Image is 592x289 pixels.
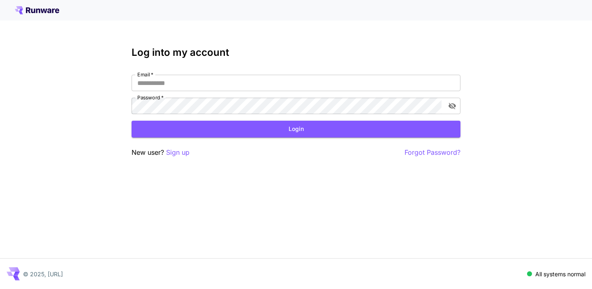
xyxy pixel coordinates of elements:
button: toggle password visibility [445,99,460,113]
button: Forgot Password? [405,147,460,158]
p: New user? [132,147,190,158]
label: Password [137,94,164,101]
button: Sign up [166,147,190,158]
button: Login [132,121,460,138]
label: Email [137,71,153,78]
h3: Log into my account [132,47,460,58]
p: All systems normal [535,270,585,278]
p: © 2025, [URL] [23,270,63,278]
